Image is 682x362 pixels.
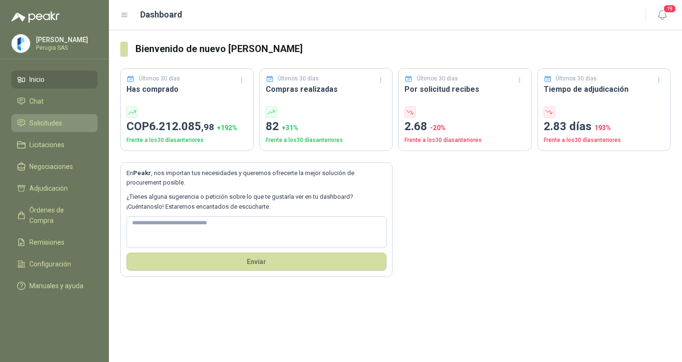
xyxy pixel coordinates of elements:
h3: Has comprado [126,83,248,95]
span: Solicitudes [29,118,62,128]
span: Chat [29,96,44,106]
span: Remisiones [29,237,64,247]
p: Últimos 30 días [417,74,458,83]
span: 193 % [594,124,611,132]
a: Solicitudes [11,114,98,132]
span: Inicio [29,74,45,85]
span: -20 % [430,124,446,132]
span: ,98 [201,122,214,132]
button: Envíar [126,253,386,271]
img: Logo peakr [11,11,60,23]
p: Últimos 30 días [556,74,597,83]
p: Frente a los 30 días anteriores [544,136,665,145]
a: Adjudicación [11,179,98,197]
a: Configuración [11,255,98,273]
b: Peakr [133,169,151,177]
span: 6.212.085 [149,120,214,133]
a: Órdenes de Compra [11,201,98,230]
a: Remisiones [11,233,98,251]
span: + 31 % [282,124,298,132]
a: Manuales y ayuda [11,277,98,295]
a: Inicio [11,71,98,88]
p: 2.83 días [544,118,665,136]
p: COP [126,118,248,136]
span: Licitaciones [29,140,64,150]
a: Negociaciones [11,158,98,176]
a: Chat [11,92,98,110]
span: Manuales y ayuda [29,281,83,291]
span: + 192 % [217,124,237,132]
p: Perugia SAS [36,45,95,51]
p: ¿Tienes alguna sugerencia o petición sobre lo que te gustaría ver en tu dashboard? ¡Cuéntanoslo! ... [126,192,386,212]
h3: Tiempo de adjudicación [544,83,665,95]
h3: Compras realizadas [266,83,387,95]
p: 82 [266,118,387,136]
p: 2.68 [404,118,526,136]
p: Últimos 30 días [278,74,319,83]
button: 19 [654,7,671,24]
span: 19 [663,4,676,13]
h3: Bienvenido de nuevo [PERSON_NAME] [135,42,671,56]
p: Últimos 30 días [139,74,180,83]
img: Company Logo [12,35,30,53]
p: En , nos importan tus necesidades y queremos ofrecerte la mejor solución de procurement posible. [126,168,386,188]
p: Frente a los 30 días anteriores [266,136,387,145]
span: Negociaciones [29,161,73,172]
span: Configuración [29,259,71,269]
span: Órdenes de Compra [29,205,89,226]
p: Frente a los 30 días anteriores [126,136,248,145]
h3: Por solicitud recibes [404,83,526,95]
p: Frente a los 30 días anteriores [404,136,526,145]
h1: Dashboard [140,8,182,21]
p: [PERSON_NAME] [36,36,95,43]
a: Licitaciones [11,136,98,154]
span: Adjudicación [29,183,68,194]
